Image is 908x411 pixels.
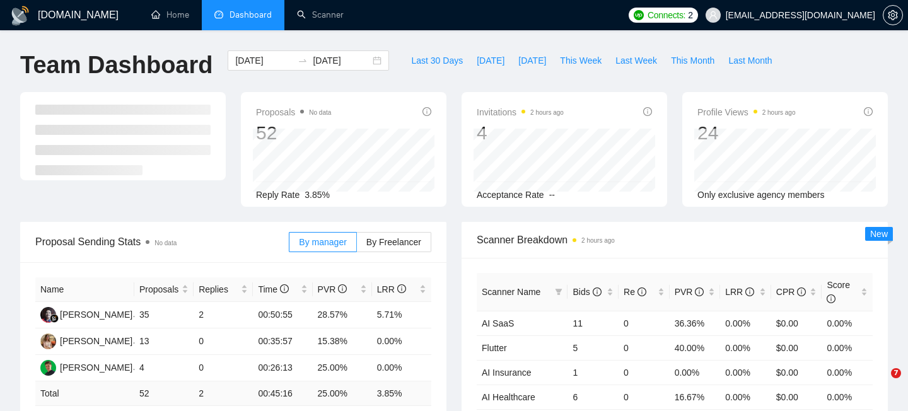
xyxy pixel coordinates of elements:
span: New [870,229,888,239]
td: 6 [567,385,619,409]
td: 0.00% [372,328,431,355]
td: 00:35:57 [253,328,312,355]
div: 4 [477,121,564,145]
iframe: Intercom live chat [865,368,895,398]
span: info-circle [864,107,873,116]
td: 0 [619,311,670,335]
span: PVR [318,284,347,294]
td: 0 [619,335,670,360]
img: SS [40,307,56,323]
span: CPR [776,287,806,297]
td: 0.00% [720,360,771,385]
img: MB [40,360,56,376]
span: Invitations [477,105,564,120]
span: By manager [299,237,346,247]
td: 0.00% [822,335,873,360]
a: SS[PERSON_NAME] [40,309,132,319]
div: 52 [256,121,331,145]
div: 24 [697,121,796,145]
span: Re [624,287,646,297]
span: info-circle [643,107,652,116]
span: [DATE] [477,54,504,67]
span: dashboard [214,10,223,19]
span: -- [549,190,555,200]
span: Last 30 Days [411,54,463,67]
span: [DATE] [518,54,546,67]
td: 0.00% [822,360,873,385]
td: 0 [619,385,670,409]
td: 0.00% [720,385,771,409]
span: user [709,11,718,20]
td: 00:45:16 [253,381,312,406]
span: info-circle [280,284,289,293]
td: 15.38% [313,328,372,355]
span: info-circle [397,284,406,293]
td: $0.00 [771,385,822,409]
button: setting [883,5,903,25]
span: info-circle [745,287,754,296]
span: info-circle [338,284,347,293]
input: Start date [235,54,293,67]
span: Acceptance Rate [477,190,544,200]
span: Proposals [256,105,331,120]
span: 3.85% [305,190,330,200]
span: Scanner Name [482,287,540,297]
span: LRR [377,284,406,294]
td: 0.00% [720,335,771,360]
button: This Month [664,50,721,71]
td: 4 [134,355,194,381]
td: 1 [567,360,619,385]
button: [DATE] [470,50,511,71]
td: 00:50:55 [253,302,312,328]
span: 7 [891,368,901,378]
td: 28.57% [313,302,372,328]
td: 2 [194,381,253,406]
span: Last Week [615,54,657,67]
td: 0.00% [822,385,873,409]
button: This Week [553,50,608,71]
td: 11 [567,311,619,335]
td: 00:26:13 [253,355,312,381]
span: 2 [688,8,693,22]
span: Reply Rate [256,190,300,200]
button: Last Month [721,50,779,71]
div: [PERSON_NAME] [60,334,132,348]
span: Proposal Sending Stats [35,234,289,250]
a: AI SaaS [482,318,514,328]
img: logo [10,6,30,26]
span: info-circle [637,287,646,296]
span: Replies [199,282,238,296]
span: filter [552,282,565,301]
a: AI Insurance [482,368,532,378]
time: 2 hours ago [581,237,615,244]
th: Proposals [134,277,194,302]
th: Replies [194,277,253,302]
td: 0 [619,360,670,385]
td: 5.71% [372,302,431,328]
td: 25.00% [313,355,372,381]
span: LRR [725,287,754,297]
span: setting [883,10,902,20]
span: No data [309,109,331,116]
td: 0.00% [670,360,721,385]
a: Flutter [482,343,507,353]
div: [PERSON_NAME] [60,361,132,374]
span: No data [154,240,177,246]
td: $0.00 [771,335,822,360]
td: $0.00 [771,360,822,385]
a: searchScanner [297,9,344,20]
a: setting [883,10,903,20]
td: 0.00% [720,311,771,335]
td: 0 [194,355,253,381]
span: info-circle [422,107,431,116]
a: homeHome [151,9,189,20]
div: [PERSON_NAME] [60,308,132,321]
input: End date [313,54,370,67]
span: Time [258,284,288,294]
td: 52 [134,381,194,406]
span: Bids [573,287,601,297]
a: MB[PERSON_NAME] [40,362,132,372]
td: 25.00 % [313,381,372,406]
a: AI Healthcare [482,392,535,402]
td: 40.00% [670,335,721,360]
